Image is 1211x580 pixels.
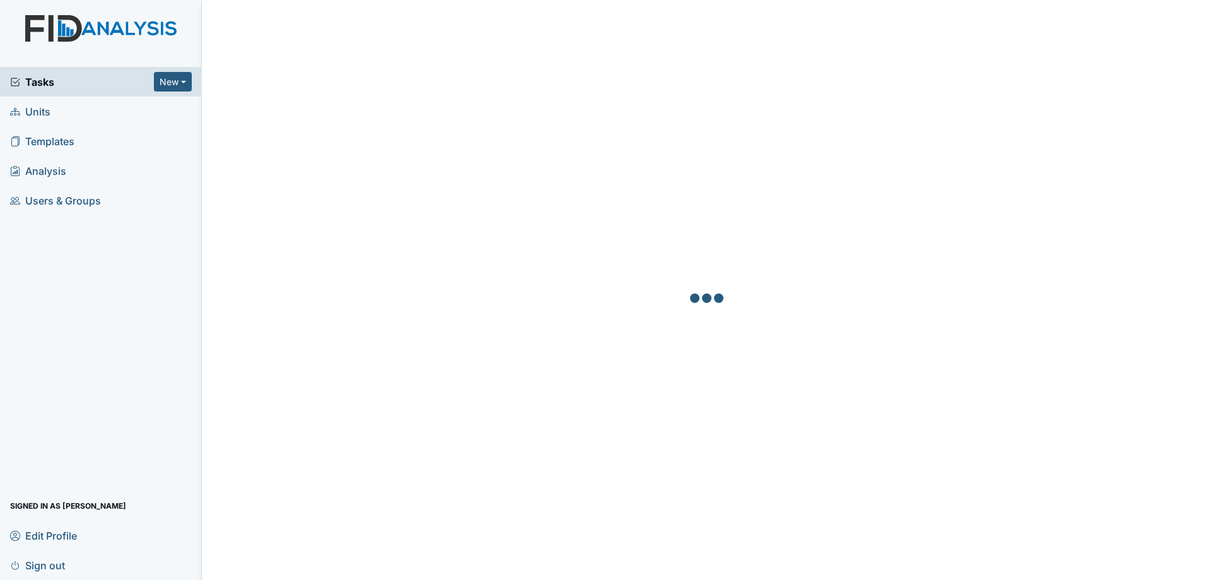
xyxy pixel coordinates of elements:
[10,161,66,181] span: Analysis
[10,555,65,575] span: Sign out
[10,74,154,90] a: Tasks
[10,131,74,151] span: Templates
[10,526,77,545] span: Edit Profile
[10,496,126,516] span: Signed in as [PERSON_NAME]
[10,191,101,210] span: Users & Groups
[10,102,50,121] span: Units
[154,72,192,92] button: New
